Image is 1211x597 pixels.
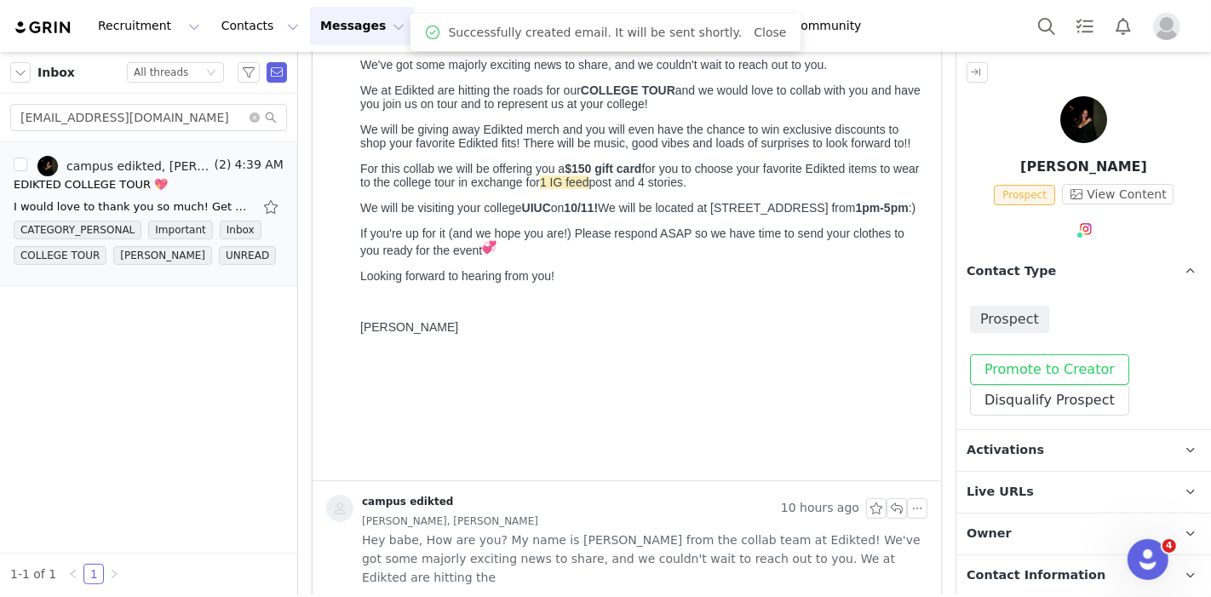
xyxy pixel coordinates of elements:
[187,317,236,330] span: 1 IG feed
[26,36,108,49] a: Outlook for iOS
[10,564,56,584] li: 1-1 of 1
[970,306,1049,333] span: Prospect
[14,198,252,215] div: I would love to thank you so much! Get Outlook for iOS From: campus edikted <campus@edikted.com> ...
[7,36,567,49] div: Get
[967,525,1012,543] span: Owner
[7,199,567,213] p: We've got some majorly exciting news to share, and we couldn't wait to reach out to you.
[7,63,359,118] font: campus edikted <[EMAIL_ADDRESS][DOMAIN_NAME]> [DATE] 5:13:39 PM [PERSON_NAME] <[EMAIL_ADDRESS][DO...
[326,495,353,522] img: placeholder-contacts.jpeg
[227,225,322,238] strong: COLLEGE TOUR
[1162,539,1176,553] span: 4
[7,105,56,118] b: Subject:
[169,342,198,356] strong: UIUC
[326,495,453,522] a: campus edikted
[1028,7,1065,45] button: Search
[362,495,453,508] div: campus edikted
[37,156,58,176] img: 92821d15-6286-4652-a363-1ab79e595430.jpg
[206,67,216,79] i: icon: down
[210,342,244,356] strong: 10/11!
[148,221,213,239] span: Important
[129,382,143,396] img: 💞
[104,564,124,584] li: Next Page
[14,221,141,239] span: CATEGORY_PERSONAL
[781,498,859,519] span: 10 hours ago
[7,264,567,291] p: We will be giving away Edikted merch and you will even have the chance to win exclusive discounts...
[265,112,277,123] i: icon: search
[970,385,1129,416] button: Disqualify Prospect
[783,7,880,45] a: Community
[219,246,276,265] span: UNREAD
[994,185,1055,205] span: Prospect
[10,104,287,131] input: Search mail
[211,303,288,317] strong: $150 gift card
[7,342,567,356] p: We will be visiting your college on We will be located at [STREET_ADDRESS] from :)
[250,112,260,123] i: icon: close-circle
[7,7,567,22] div: I would love to thank you so much!
[14,246,106,265] span: COLLEGE TOUR
[1062,184,1174,204] button: View Content
[220,221,261,239] span: Inbox
[607,7,713,45] button: Reporting
[84,565,103,583] a: 1
[88,7,210,45] button: Recruitment
[7,63,43,77] b: From:
[956,157,1211,177] p: [PERSON_NAME]
[421,170,435,185] img: ❤️
[7,303,567,330] p: For this collab we will be offering you a for you to choose your favorite Edikted items to wear t...
[967,441,1044,460] span: Activations
[7,170,567,187] p: How are you? My name is [PERSON_NAME] from the collab team at Edikted!
[211,7,309,45] button: Contacts
[1105,7,1142,45] button: Notifications
[267,62,287,83] span: Send Email
[7,145,567,158] p: Hey babe,
[1128,539,1168,580] iframe: Intercom live chat
[754,26,786,39] a: Close
[37,156,211,176] a: campus edikted, [PERSON_NAME]
[416,7,513,45] button: Program
[714,7,781,45] a: Brands
[7,225,567,252] p: We at Edikted are hitting the roads for our and we would love to collab with you and have you joi...
[967,483,1034,502] span: Live URLs
[310,7,415,45] button: Messages
[1060,96,1107,143] img: Cece Biank
[66,159,211,173] div: campus edikted, [PERSON_NAME]
[7,77,38,90] b: Sent:
[14,20,73,36] img: grin logo
[1079,222,1093,236] img: instagram.svg
[7,90,26,104] b: To:
[113,246,212,265] span: [PERSON_NAME]
[7,368,567,399] p: If you're up for it (and we hope you are!) Please respond ASAP so we have time to send your cloth...
[7,462,567,475] p: [PERSON_NAME]
[967,262,1056,281] span: Contact Type
[970,354,1129,385] button: Promote to Creator
[448,24,742,42] span: Successfully created email. It will be sent shortly.
[109,569,119,579] i: icon: right
[967,566,1105,585] span: Contact Information
[514,7,606,45] button: Content
[37,64,75,82] span: Inbox
[83,564,104,584] li: 1
[1066,7,1104,45] a: Tasks
[1143,13,1197,40] button: Profile
[63,564,83,584] li: Previous Page
[134,63,188,82] div: All threads
[211,156,232,174] span: (2)
[1153,13,1180,40] img: placeholder-profile.jpg
[362,531,927,587] span: Hey babe, How are you? My name is [PERSON_NAME] from the collab team at Edikted! We've got some m...
[68,569,78,579] i: icon: left
[7,410,567,424] p: Looking forward to hearing from you!
[14,176,168,193] div: EDIKTED COLLEGE TOUR 💖
[502,342,555,356] strong: 1pm-5pm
